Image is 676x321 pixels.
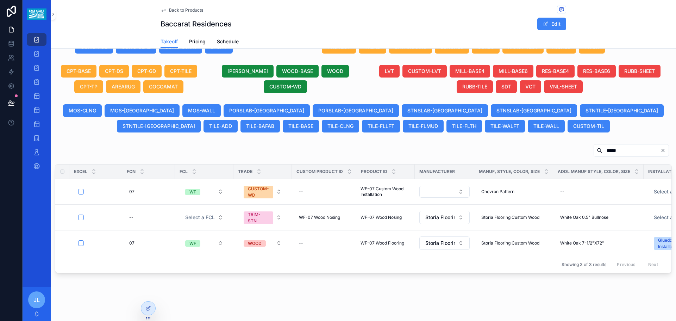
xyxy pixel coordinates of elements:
[238,208,287,227] button: Select Button
[493,65,533,78] button: MILL-BASE6
[361,240,411,246] a: WF-07 Wood Flooring
[123,123,195,130] span: STNTILE-[GEOGRAPHIC_DATA]
[27,8,46,20] img: App logo
[106,80,140,93] button: AREARUG
[105,104,180,117] button: MOS-[GEOGRAPHIC_DATA]
[61,65,96,78] button: CPT-BASE
[132,65,162,78] button: CPT-GD
[537,18,566,30] button: Edit
[318,107,393,114] span: PORSLAB-[GEOGRAPHIC_DATA]
[170,68,192,75] span: CPT-TILE
[496,80,517,93] button: SDT
[402,65,447,78] button: CUSTOM-LVT
[248,186,269,198] div: CUSTOM-WD
[129,240,134,246] span: 07
[126,212,171,223] a: --
[180,211,229,224] button: Select Button
[296,169,343,174] span: Custom Product ID
[425,214,455,221] span: Storia Flooring
[269,83,301,90] span: CUSTOM-WD
[189,35,206,49] a: Pricing
[127,169,136,174] span: FCN
[536,65,575,78] button: RES-BASE4
[180,185,229,198] button: Select Button
[419,211,470,224] button: Select Button
[660,148,669,153] button: Clear
[238,169,252,174] span: Trade
[264,80,307,93] button: CUSTOM-WD
[558,169,630,174] span: Addl Manuf Style, Color, Size
[419,169,455,174] span: Manufacturer
[419,236,470,250] button: Select Button
[402,104,488,117] button: STNSLAB-[GEOGRAPHIC_DATA]
[227,68,268,75] span: [PERSON_NAME]
[408,68,441,75] span: CUSTOM-LVT
[222,65,274,78] button: [PERSON_NAME]
[520,80,541,93] button: VCT
[361,169,387,174] span: Product ID
[248,240,262,247] div: WOOD
[322,120,359,132] button: TILE-CLNG
[533,123,559,130] span: TILE-WALL
[419,236,470,250] a: Select Button
[248,211,269,224] div: TRIM-STN
[240,120,280,132] button: TILE-BAFAB
[282,68,313,75] span: WOOD-BASE
[189,240,196,247] div: WF
[110,107,174,114] span: MOS-[GEOGRAPHIC_DATA]
[299,189,303,195] div: --
[246,123,274,130] span: TILE-BAFAB
[361,240,404,246] span: WF-07 Wood Flooring
[361,215,402,220] span: WF-07 Wood Nosing
[299,215,340,220] span: WF-07 Wood Nosing
[182,104,221,117] button: MOS-WALL
[189,38,206,45] span: Pricing
[179,236,229,250] a: Select Button
[204,120,238,132] button: TILE-ADD
[525,83,536,90] span: VCT
[137,68,156,75] span: CPT-GD
[299,240,303,246] div: --
[180,237,229,249] button: Select Button
[217,35,239,49] a: Schedule
[577,65,616,78] button: RES-BASE6
[23,28,51,182] div: scrollable content
[143,80,183,93] button: COCOAMAT
[419,210,470,224] a: Select Button
[528,120,565,132] button: TILE-WALL
[478,212,549,223] a: Storia Flooring Custom Wood
[149,83,178,90] span: COCOAMAT
[161,7,203,13] a: Back to Products
[478,237,549,249] a: Storia Flooring Custom Wood
[496,107,571,114] span: STNSLAB-[GEOGRAPHIC_DATA]
[560,240,604,246] span: White Oak 7-1/2"X72"
[408,123,438,130] span: TILE-FLMUD
[313,104,399,117] button: PORSLAB-[GEOGRAPHIC_DATA]
[74,80,103,93] button: CPT-TP
[288,123,313,130] span: TILE-BASE
[542,68,569,75] span: RES-BASE4
[283,120,319,132] button: TILE-BASE
[419,185,470,198] a: Select Button
[33,296,40,304] span: JL
[481,189,514,195] span: Chevron Pattern
[238,182,288,202] a: Select Button
[573,123,604,130] span: CUSTOM-TIL
[238,236,288,250] a: Select Button
[419,186,470,198] button: Select Button
[457,80,493,93] button: RUBB-TILE
[455,68,484,75] span: MILL-BASE4
[557,186,639,197] a: --
[361,186,411,197] span: WF-07 Custom Wood Installation
[296,186,352,197] a: --
[126,186,171,197] a: 07
[586,107,658,114] span: STNTILE-[GEOGRAPHIC_DATA]
[209,123,232,130] span: TILE-ADD
[490,123,519,130] span: TILE-WALFT
[327,68,343,75] span: WOOD
[74,169,87,174] span: Excel
[403,120,444,132] button: TILE-FLMUD
[276,65,319,78] button: WOOD-BASE
[180,169,188,174] span: FCL
[63,104,102,117] button: MOS-CLNG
